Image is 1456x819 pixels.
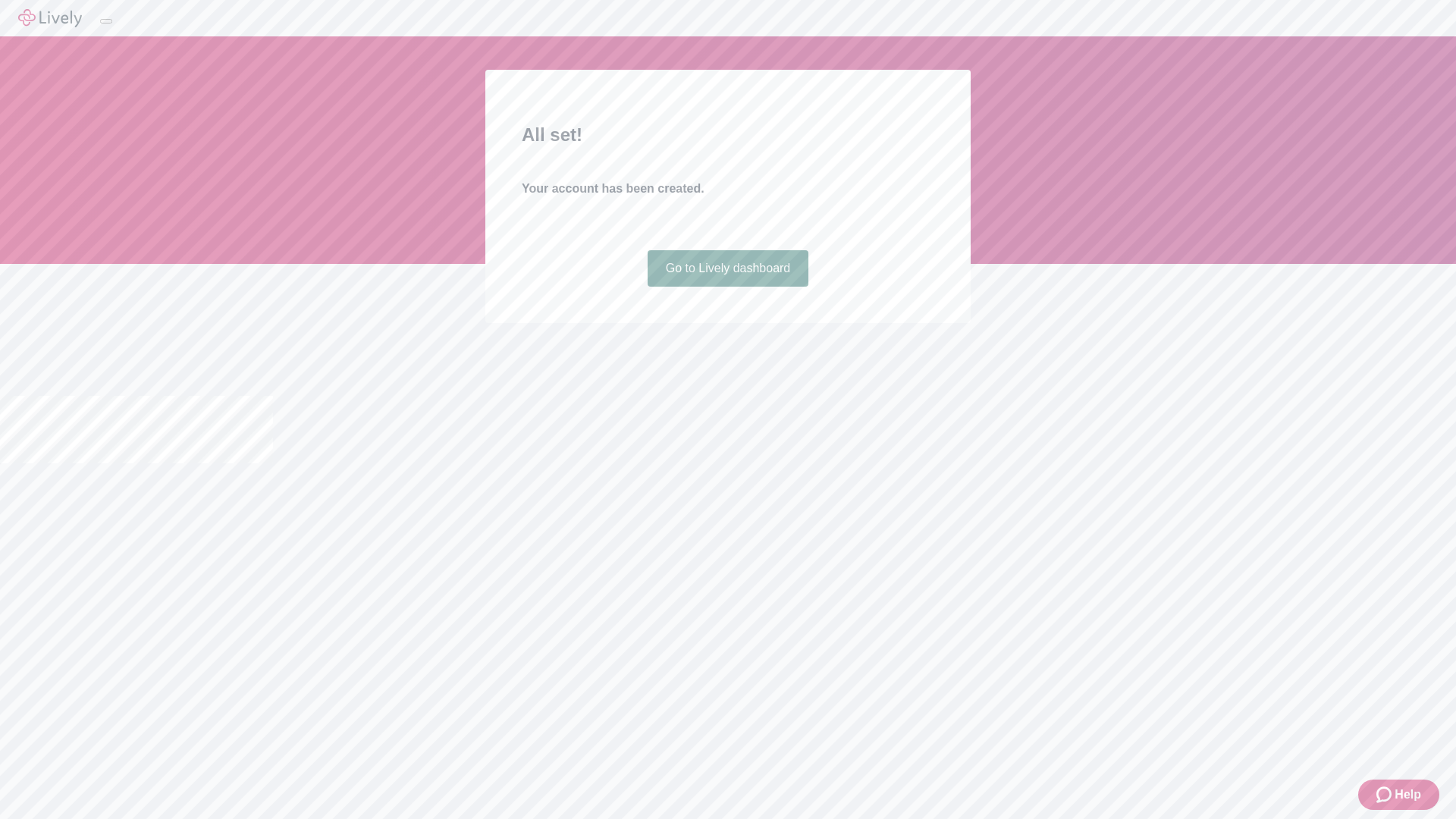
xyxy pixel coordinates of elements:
[522,121,934,149] h2: All set!
[1376,786,1395,804] svg: Zendesk support icon
[100,19,112,24] button: Log out
[1395,786,1421,804] span: Help
[18,9,82,27] img: Lively
[522,180,934,198] h4: Your account has been created.
[648,250,809,287] a: Go to Lively dashboard
[1358,780,1439,810] button: Zendesk support iconHelp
